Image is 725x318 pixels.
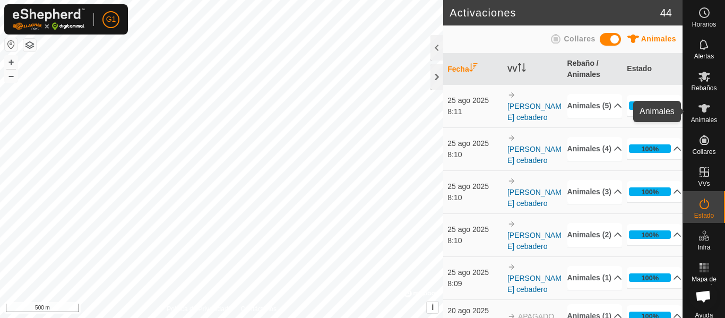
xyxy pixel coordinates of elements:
div: 25 ago 2025 [447,95,502,106]
div: 25 ago 2025 [447,181,502,192]
span: Collares [692,149,715,155]
button: – [5,70,18,82]
span: Rebaños [691,85,717,91]
p-accordion-header: Animales (1) [567,266,622,290]
div: 100% [641,273,659,283]
span: G1 [106,14,116,25]
p-accordion-header: 100% [627,267,681,288]
span: Estado [694,212,714,219]
p-accordion-header: Animales (4) [567,137,622,161]
th: VV [503,54,563,85]
div: 25 ago 2025 [447,267,502,278]
div: 100% [629,144,671,153]
button: i [427,302,438,313]
div: 8:10 [447,235,502,246]
div: Chat abierto [689,282,718,311]
a: [PERSON_NAME] cebadero [507,145,562,165]
p-accordion-header: 100% [627,181,681,202]
span: i [431,303,434,312]
a: Política de Privacidad [167,304,228,314]
img: Logo Gallagher [13,8,85,30]
a: [PERSON_NAME] cebadero [507,102,562,122]
div: 100% [629,101,671,110]
span: 44 [660,5,672,21]
div: 25 ago 2025 [447,138,502,149]
button: + [5,56,18,68]
span: Alertas [694,53,714,59]
p-accordion-header: Animales (3) [567,180,622,204]
p-accordion-header: 100% [627,138,681,159]
div: 100% [629,187,671,196]
button: Capas del Mapa [23,39,36,51]
img: arrow [507,134,516,142]
span: Infra [697,244,710,251]
a: [PERSON_NAME] cebadero [507,274,562,294]
th: Estado [623,54,683,85]
img: arrow [507,263,516,271]
p-sorticon: Activar para ordenar [517,65,526,73]
div: 25 ago 2025 [447,224,502,235]
img: arrow [507,220,516,228]
img: arrow [507,177,516,185]
img: arrow [507,91,516,99]
h2: Activaciones [450,6,660,19]
th: Rebaño / Animales [563,54,623,85]
span: Horarios [692,21,716,28]
a: [PERSON_NAME] cebadero [507,231,562,251]
a: Contáctenos [241,304,277,314]
div: 8:11 [447,106,502,117]
div: 8:10 [447,192,502,203]
div: 100% [629,273,671,282]
div: 100% [641,144,659,154]
span: Animales [641,35,676,43]
p-accordion-header: Animales (5) [567,94,622,118]
div: 100% [629,230,671,239]
span: Collares [564,35,595,43]
button: Restablecer Mapa [5,38,18,51]
p-accordion-header: 100% [627,224,681,245]
p-sorticon: Activar para ordenar [469,65,478,73]
span: Animales [691,117,717,123]
a: [PERSON_NAME] cebadero [507,188,562,208]
div: 100% [641,187,659,197]
div: 8:09 [447,278,502,289]
th: Fecha [443,54,503,85]
p-accordion-header: Animales (2) [567,223,622,247]
div: 20 ago 2025 [447,305,502,316]
p-accordion-header: 100% [627,95,681,116]
span: Mapa de Calor [686,276,722,289]
div: 8:10 [447,149,502,160]
span: VVs [698,181,710,187]
div: 100% [641,230,659,240]
div: 100% [641,101,659,111]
